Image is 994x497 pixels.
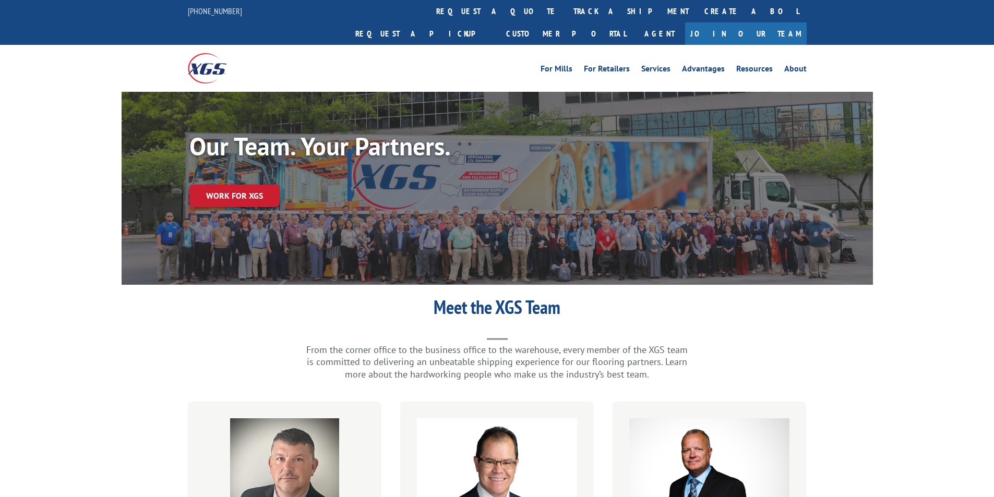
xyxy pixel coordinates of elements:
p: From the corner office to the business office to the warehouse, every member of the XGS team is c... [289,344,706,381]
a: [PHONE_NUMBER] [188,6,242,16]
a: Resources [736,65,773,76]
a: About [784,65,807,76]
a: Advantages [682,65,725,76]
a: Request a pickup [348,22,498,45]
a: Agent [634,22,685,45]
h1: Our Team. Your Partners. [189,134,502,164]
a: Join Our Team [685,22,807,45]
a: For Mills [541,65,572,76]
a: Services [641,65,670,76]
a: Work for XGS [189,185,280,207]
h1: Meet the XGS Team [289,298,706,322]
a: Customer Portal [498,22,634,45]
a: For Retailers [584,65,630,76]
